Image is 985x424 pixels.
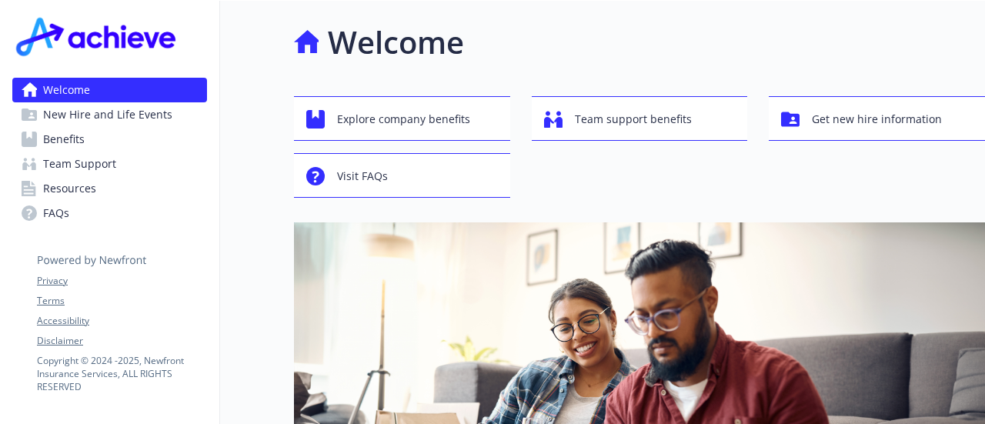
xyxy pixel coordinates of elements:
[12,78,207,102] a: Welcome
[294,96,510,141] button: Explore company benefits
[37,294,206,308] a: Terms
[769,96,985,141] button: Get new hire information
[12,127,207,152] a: Benefits
[575,105,692,134] span: Team support benefits
[12,102,207,127] a: New Hire and Life Events
[294,153,510,198] button: Visit FAQs
[43,78,90,102] span: Welcome
[12,201,207,225] a: FAQs
[37,274,206,288] a: Privacy
[12,176,207,201] a: Resources
[12,152,207,176] a: Team Support
[37,314,206,328] a: Accessibility
[43,102,172,127] span: New Hire and Life Events
[532,96,748,141] button: Team support benefits
[337,105,470,134] span: Explore company benefits
[43,127,85,152] span: Benefits
[37,354,206,393] p: Copyright © 2024 - 2025 , Newfront Insurance Services, ALL RIGHTS RESERVED
[43,152,116,176] span: Team Support
[43,176,96,201] span: Resources
[337,162,388,191] span: Visit FAQs
[812,105,942,134] span: Get new hire information
[328,19,464,65] h1: Welcome
[37,334,206,348] a: Disclaimer
[43,201,69,225] span: FAQs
